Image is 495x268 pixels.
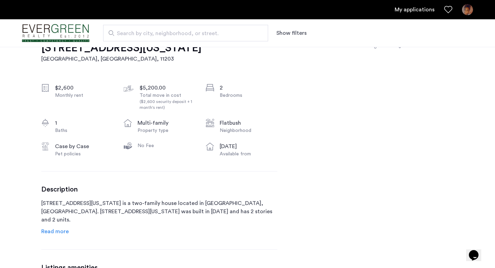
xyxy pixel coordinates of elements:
[41,227,69,236] a: Read info
[140,99,197,111] div: ($2,600 security deposit + 1 month's rent)
[137,127,195,134] div: Property type
[462,4,473,15] img: user
[55,119,113,127] div: 1
[117,29,249,38] span: Search by city, neighborhood, or street.
[41,199,277,224] p: [STREET_ADDRESS][US_STATE] is a two-family house located in [GEOGRAPHIC_DATA], [GEOGRAPHIC_DATA]....
[444,6,452,14] a: Favorites
[55,84,113,92] div: $2,600
[22,20,89,46] a: Cazamio logo
[140,84,197,92] div: $5,200.00
[55,127,113,134] div: Baths
[466,240,488,261] iframe: chat widget
[41,55,201,63] h2: [GEOGRAPHIC_DATA], [GEOGRAPHIC_DATA] , 11203
[220,127,277,134] div: Neighborhood
[395,6,434,14] a: My application
[41,41,201,55] h1: [STREET_ADDRESS][US_STATE]
[22,20,89,46] img: logo
[137,142,195,149] div: No Fee
[137,119,195,127] div: multi-family
[220,84,277,92] div: 2
[276,29,307,37] button: Show or hide filters
[41,229,69,234] span: Read more
[140,92,197,111] div: Total move in cost
[55,142,113,151] div: Case by Case
[220,119,277,127] div: Flatbush
[55,92,113,99] div: Monthly rent
[41,41,201,63] a: [STREET_ADDRESS][US_STATE][GEOGRAPHIC_DATA], [GEOGRAPHIC_DATA], 11203
[220,151,277,157] div: Available from
[41,185,277,194] h3: Description
[220,92,277,99] div: Bedrooms
[220,142,277,151] div: [DATE]
[55,151,113,157] div: Pet policies
[103,25,268,41] input: Apartment Search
